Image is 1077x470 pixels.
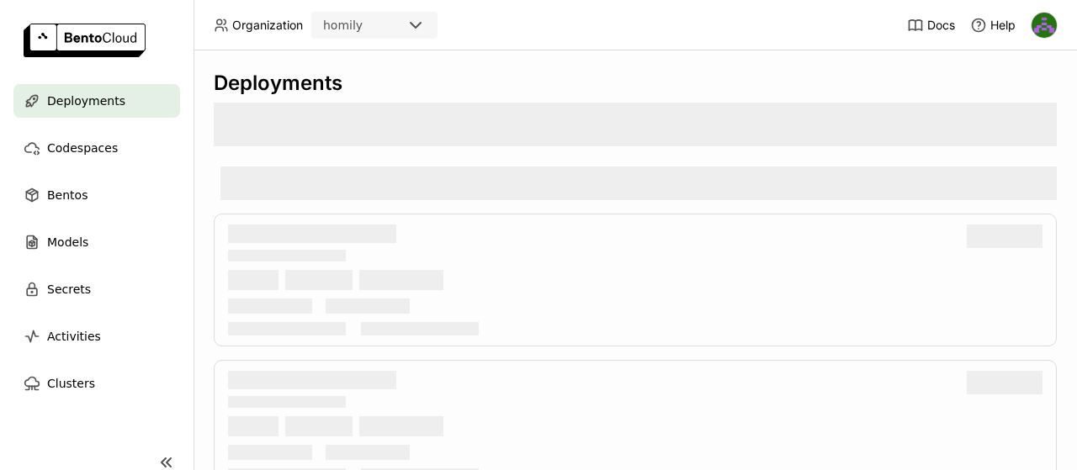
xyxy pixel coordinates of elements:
input: Selected homily. [364,18,366,34]
img: John Dave Sanchez [1032,13,1057,38]
a: Bentos [13,178,180,212]
img: logo [24,24,146,57]
div: Deployments [214,71,1057,96]
a: Models [13,225,180,259]
span: Models [47,232,88,252]
span: Bentos [47,185,88,205]
a: Clusters [13,367,180,400]
span: Secrets [47,279,91,299]
div: Help [970,17,1016,34]
span: Deployments [47,91,125,111]
span: Organization [232,18,303,33]
span: Codespaces [47,138,118,158]
a: Activities [13,319,180,353]
div: homily [323,17,363,34]
span: Clusters [47,373,95,393]
a: Secrets [13,272,180,306]
span: Docs [927,18,955,33]
a: Docs [907,17,955,34]
span: Help [990,18,1016,33]
span: Activities [47,326,101,346]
